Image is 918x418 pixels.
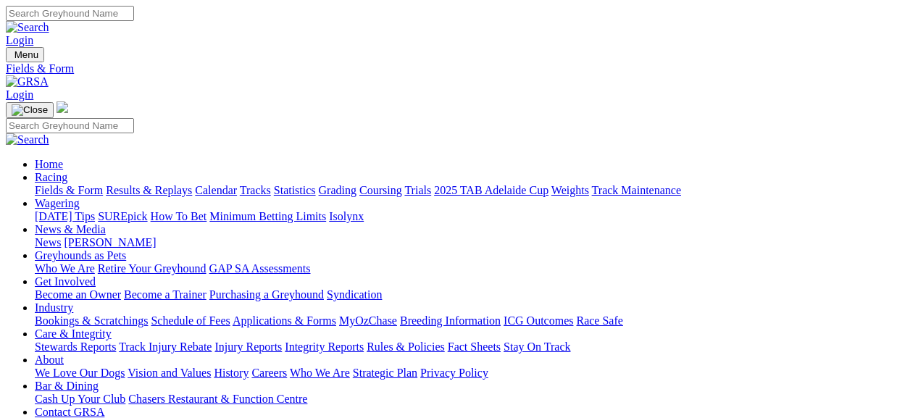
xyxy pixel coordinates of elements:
img: Search [6,133,49,146]
div: Get Involved [35,288,912,301]
a: Breeding Information [400,314,501,327]
span: Menu [14,49,38,60]
div: Greyhounds as Pets [35,262,912,275]
a: About [35,354,64,366]
a: How To Bet [151,210,207,222]
a: Who We Are [35,262,95,275]
a: Stewards Reports [35,340,116,353]
img: logo-grsa-white.png [57,101,68,113]
a: Who We Are [290,367,350,379]
a: GAP SA Assessments [209,262,311,275]
div: About [35,367,912,380]
a: Stay On Track [504,340,570,353]
a: News [35,236,61,248]
a: SUREpick [98,210,147,222]
a: Results & Replays [106,184,192,196]
a: Coursing [359,184,402,196]
input: Search [6,118,134,133]
a: Rules & Policies [367,340,445,353]
a: Applications & Forms [233,314,336,327]
a: 2025 TAB Adelaide Cup [434,184,548,196]
a: ICG Outcomes [504,314,573,327]
a: Race Safe [576,314,622,327]
a: Fields & Form [6,62,912,75]
div: Care & Integrity [35,340,912,354]
a: History [214,367,249,379]
a: Injury Reports [214,340,282,353]
a: Racing [35,171,67,183]
a: MyOzChase [339,314,397,327]
a: Vision and Values [128,367,211,379]
a: Isolynx [329,210,364,222]
a: Get Involved [35,275,96,288]
a: We Love Our Dogs [35,367,125,379]
a: Trials [404,184,431,196]
a: Tracks [240,184,271,196]
a: Retire Your Greyhound [98,262,206,275]
a: Bar & Dining [35,380,99,392]
a: [PERSON_NAME] [64,236,156,248]
img: GRSA [6,75,49,88]
a: Schedule of Fees [151,314,230,327]
a: Track Injury Rebate [119,340,212,353]
input: Search [6,6,134,21]
a: Greyhounds as Pets [35,249,126,262]
a: Careers [251,367,287,379]
a: Login [6,88,33,101]
a: Privacy Policy [420,367,488,379]
a: Track Maintenance [592,184,681,196]
a: Fact Sheets [448,340,501,353]
img: Close [12,104,48,116]
a: News & Media [35,223,106,235]
div: Industry [35,314,912,327]
button: Toggle navigation [6,102,54,118]
a: Become an Owner [35,288,121,301]
a: [DATE] Tips [35,210,95,222]
a: Industry [35,301,73,314]
a: Grading [319,184,356,196]
a: Fields & Form [35,184,103,196]
a: Bookings & Scratchings [35,314,148,327]
a: Login [6,34,33,46]
a: Become a Trainer [124,288,206,301]
a: Statistics [274,184,316,196]
a: Cash Up Your Club [35,393,125,405]
a: Chasers Restaurant & Function Centre [128,393,307,405]
a: Syndication [327,288,382,301]
a: Home [35,158,63,170]
div: Wagering [35,210,912,223]
img: Search [6,21,49,34]
a: Weights [551,184,589,196]
button: Toggle navigation [6,47,44,62]
div: News & Media [35,236,912,249]
div: Bar & Dining [35,393,912,406]
a: Purchasing a Greyhound [209,288,324,301]
div: Racing [35,184,912,197]
a: Contact GRSA [35,406,104,418]
a: Integrity Reports [285,340,364,353]
a: Strategic Plan [353,367,417,379]
a: Calendar [195,184,237,196]
a: Minimum Betting Limits [209,210,326,222]
a: Wagering [35,197,80,209]
a: Care & Integrity [35,327,112,340]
